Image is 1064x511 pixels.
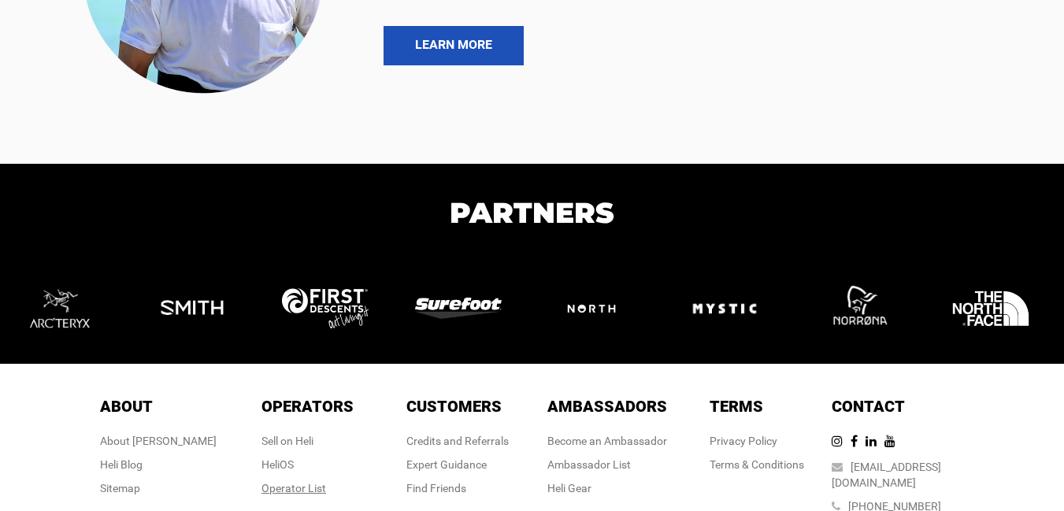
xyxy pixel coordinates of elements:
a: [EMAIL_ADDRESS][DOMAIN_NAME] [832,461,941,489]
div: Find Friends [406,480,509,496]
div: Sitemap [100,480,217,496]
a: Expert Guidance [406,458,487,471]
a: HeliOS [261,458,294,471]
span: Operators [261,397,354,416]
a: LEARN MORE [384,26,524,65]
span: Customers [406,397,502,416]
img: logo [16,264,118,354]
span: Contact [832,397,905,416]
span: Terms [710,397,763,416]
img: logo [947,265,1050,352]
img: logo [681,265,784,352]
a: Credits and Referrals [406,435,509,447]
a: Terms & Conditions [710,458,804,471]
span: Ambassadors [547,397,667,416]
div: Ambassador List [547,457,667,472]
img: logo [548,286,651,331]
span: About [100,397,153,416]
img: logo [415,298,517,319]
img: logo [814,265,917,352]
a: Privacy Policy [710,435,777,447]
a: Become an Ambassador [547,435,667,447]
div: About [PERSON_NAME] [100,433,217,449]
div: Operator List [261,480,354,496]
a: Heli Blog [100,458,143,471]
img: logo [282,288,384,328]
div: Sell on Heli [261,433,354,449]
img: logo [149,265,251,352]
a: Heli Gear [547,482,591,494]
